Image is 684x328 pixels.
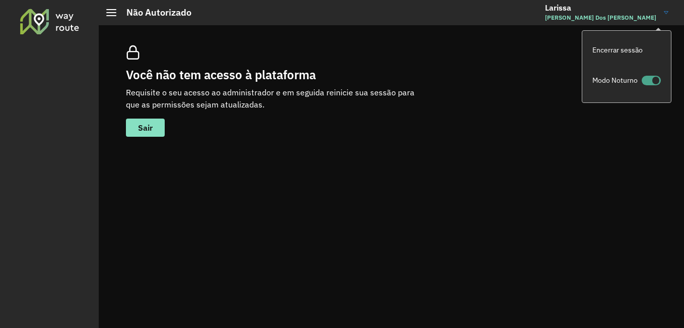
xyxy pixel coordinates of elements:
[126,86,428,111] p: Requisite o seu acesso ao administrador e em seguida reinicie sua sessão para que as permissões s...
[545,13,656,22] span: [PERSON_NAME] Dos [PERSON_NAME]
[126,68,428,82] h2: Você não tem acesso à plataforma
[592,75,638,86] span: Modo Noturno
[545,3,656,13] h3: Larissa
[582,35,671,66] a: Encerrar sessão
[126,119,165,137] button: button
[116,7,191,18] h2: Não Autorizado
[138,124,153,132] span: Sair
